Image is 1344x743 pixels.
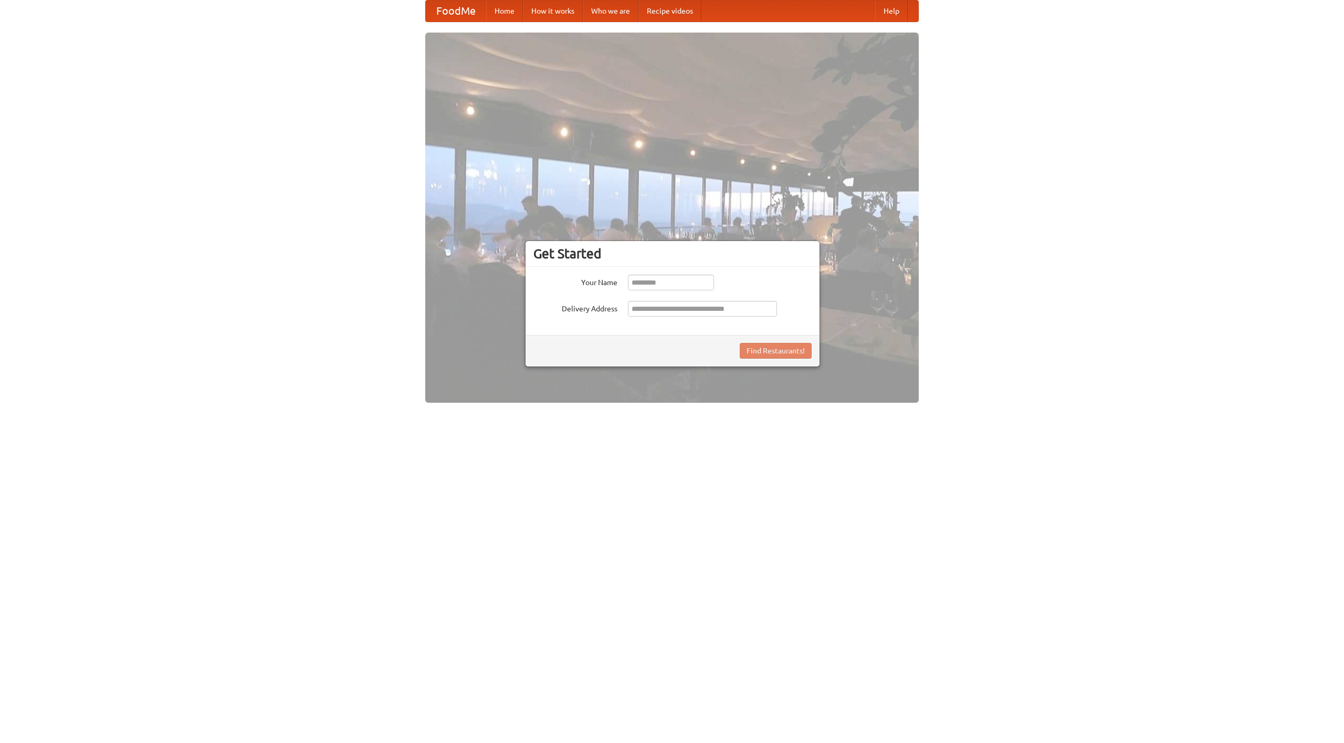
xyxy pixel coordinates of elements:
a: How it works [523,1,583,22]
button: Find Restaurants! [740,343,812,359]
a: Help [875,1,908,22]
a: Who we are [583,1,638,22]
h3: Get Started [533,246,812,261]
label: Delivery Address [533,301,617,314]
a: FoodMe [426,1,486,22]
a: Home [486,1,523,22]
a: Recipe videos [638,1,701,22]
label: Your Name [533,275,617,288]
